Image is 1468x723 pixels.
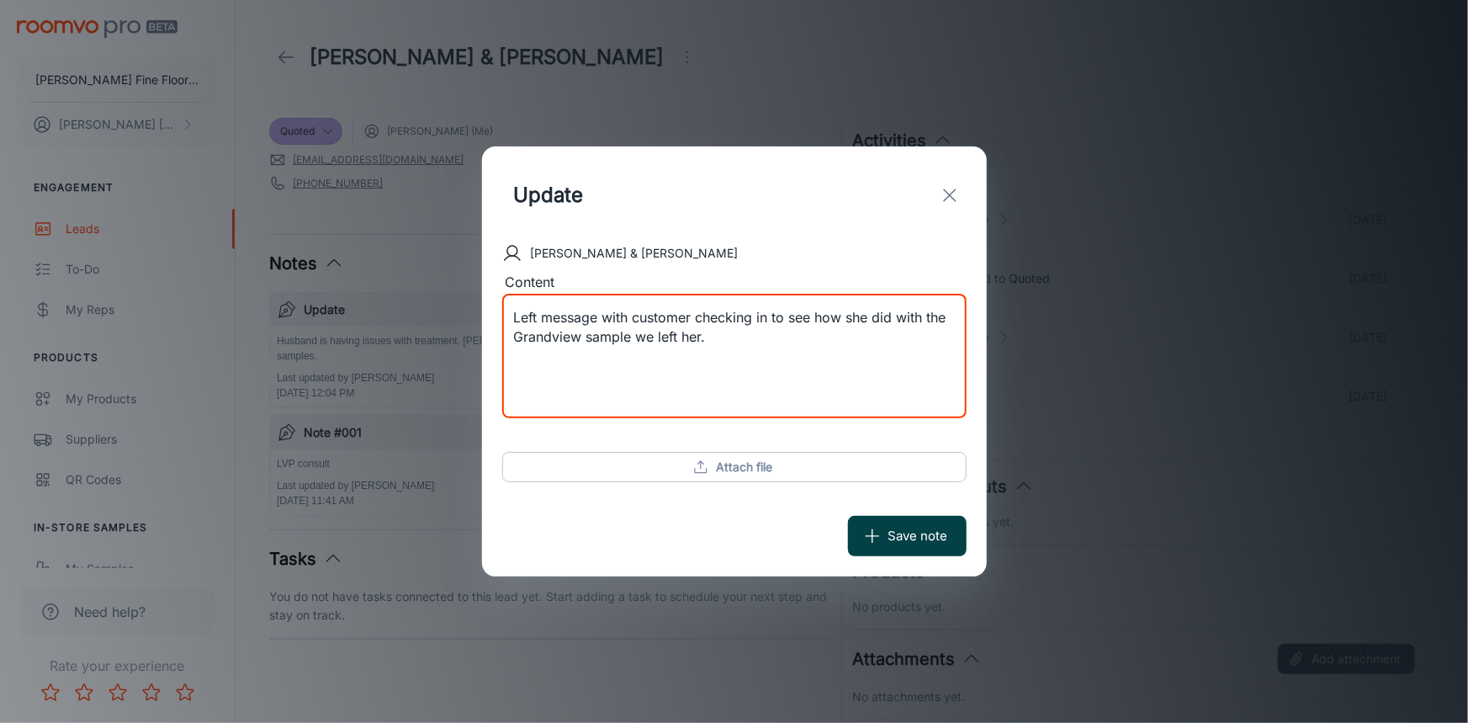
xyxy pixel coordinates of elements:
input: Title [502,167,841,224]
button: exit [933,178,967,212]
button: Attach file [502,452,967,482]
div: Content [502,272,967,294]
button: Save note [848,516,967,556]
textarea: Left message with customer checking in to see how she did with the Grandview sample we left her. [514,308,955,405]
p: [PERSON_NAME] & [PERSON_NAME] [531,244,739,263]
